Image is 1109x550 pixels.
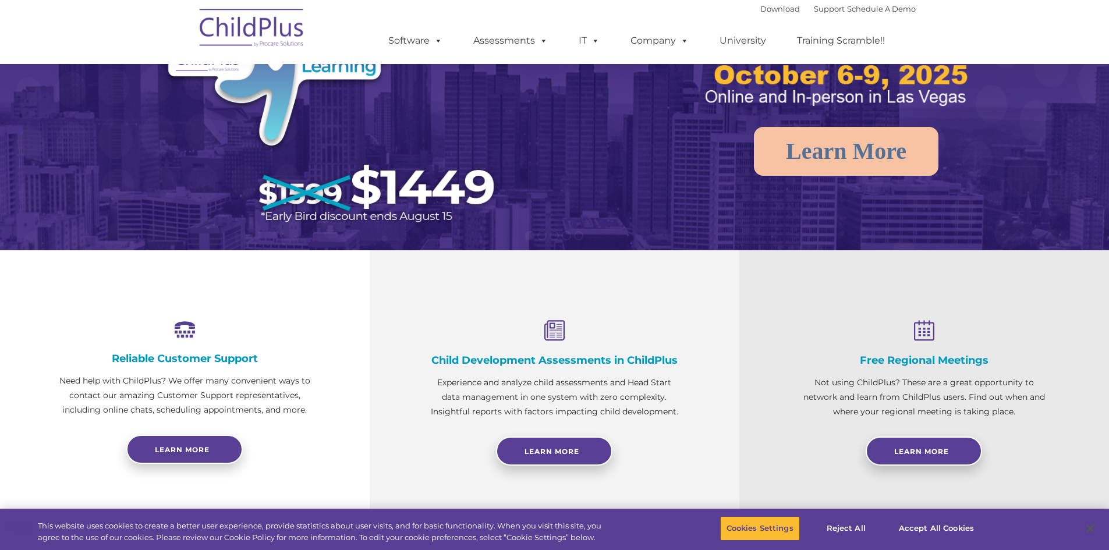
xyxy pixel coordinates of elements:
p: Experience and analyze child assessments and Head Start data management in one system with zero c... [428,375,681,419]
font: | [760,4,916,13]
button: Cookies Settings [720,516,800,541]
a: Learn More [754,127,938,176]
a: Company [619,29,700,52]
a: Learn more [126,435,243,464]
a: Learn More [866,437,982,466]
button: Reject All [810,516,883,541]
h4: Reliable Customer Support [58,352,311,365]
h4: Free Regional Meetings [798,354,1051,367]
a: Support [814,4,845,13]
p: Need help with ChildPlus? We offer many convenient ways to contact our amazing Customer Support r... [58,374,311,417]
a: Software [377,29,454,52]
img: ChildPlus by Procare Solutions [194,1,310,59]
button: Accept All Cookies [892,516,980,541]
span: Learn More [894,447,949,456]
p: Not using ChildPlus? These are a great opportunity to network and learn from ChildPlus users. Fin... [798,375,1051,419]
div: This website uses cookies to create a better user experience, provide statistics about user visit... [38,520,610,543]
a: Training Scramble!! [785,29,897,52]
a: Schedule A Demo [847,4,916,13]
a: University [708,29,778,52]
span: Learn More [525,447,579,456]
h4: Child Development Assessments in ChildPlus [428,354,681,367]
a: Download [760,4,800,13]
span: Phone number [162,125,211,133]
a: IT [567,29,611,52]
span: Learn more [155,445,210,454]
button: Close [1078,516,1103,541]
a: Assessments [462,29,559,52]
a: Learn More [496,437,612,466]
span: Last name [162,77,197,86]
